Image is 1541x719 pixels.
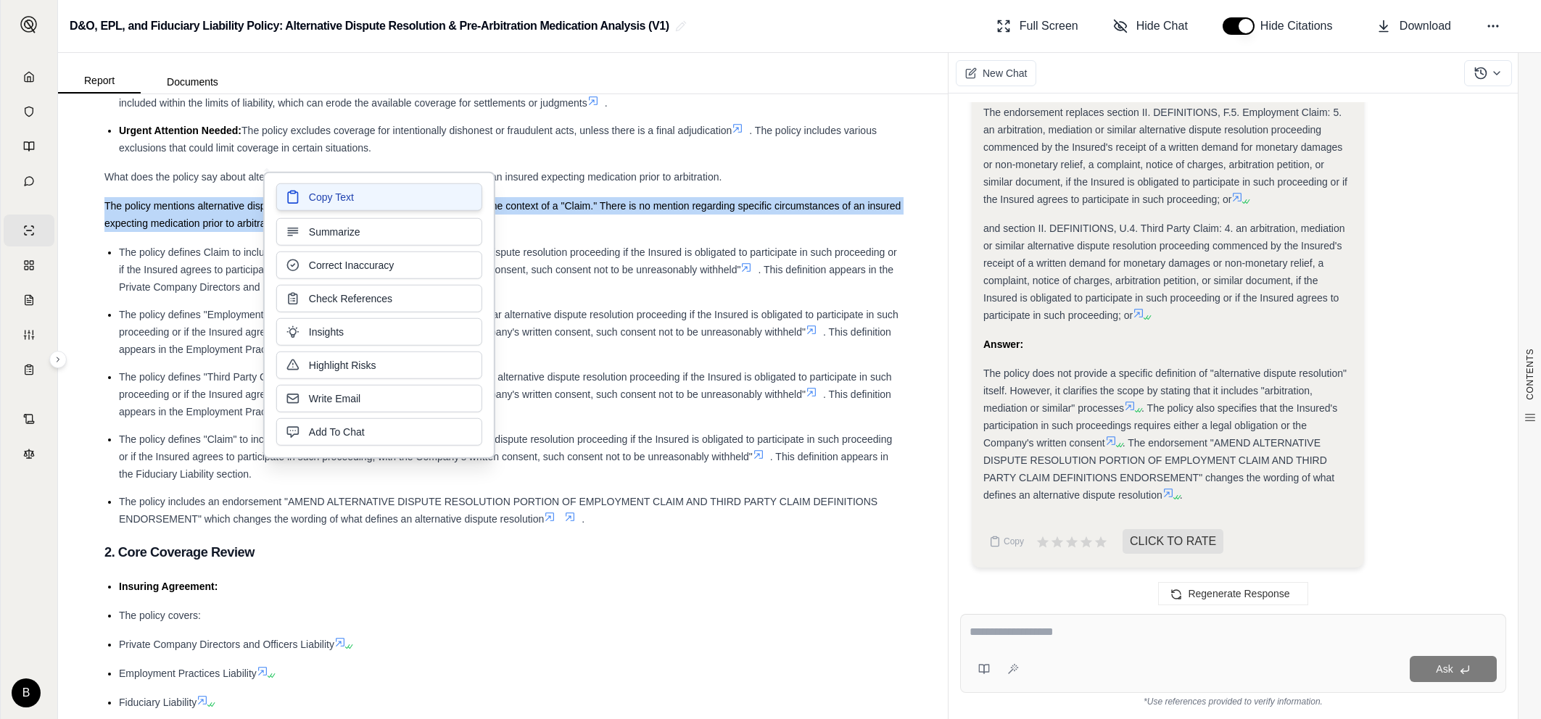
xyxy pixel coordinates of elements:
[4,403,54,435] a: Contract Analysis
[1260,17,1342,35] span: Hide Citations
[119,697,197,708] span: Fiduciary Liability
[4,165,54,197] a: Chat
[983,527,1030,556] button: Copy
[309,190,354,204] span: Copy Text
[1004,536,1024,547] span: Copy
[276,183,482,211] button: Copy Text
[276,285,482,312] button: Check References
[983,437,1334,501] span: . The endorsement "AMEND ALTERNATIVE DISPUTE RESOLUTION PORTION OF EMPLOYMENT CLAIM AND THIRD PAR...
[119,246,897,275] span: The policy defines Claim to include "an arbitration, mediation or similar alternative dispute res...
[983,402,1337,449] span: . The policy also specifies that the Insured's participation in such proceedings requires either ...
[15,10,44,39] button: Expand sidebar
[1400,17,1451,35] span: Download
[119,125,241,136] span: Urgent Attention Needed:
[1180,489,1183,501] span: .
[276,385,482,412] button: Write Email
[104,171,722,183] span: What does the policy say about alternative dispute resolution pertaining specifically to an insur...
[20,16,38,33] img: Expand sidebar
[119,668,257,679] span: Employment Practices Liability
[4,130,54,162] a: Prompt Library
[4,284,54,316] a: Claim Coverage
[12,678,41,707] div: B
[1371,12,1457,41] button: Download
[4,319,54,351] a: Custom Report
[119,496,877,525] span: The policy includes an endorsement "AMEND ALTERNATIVE DISPUTE RESOLUTION PORTION OF EMPLOYMENT CL...
[991,12,1084,41] button: Full Screen
[276,418,482,446] button: Add To Chat
[4,61,54,93] a: Home
[119,610,201,621] span: The policy covers:
[309,425,365,439] span: Add To Chat
[1136,17,1188,35] span: Hide Chat
[309,325,344,339] span: Insights
[983,107,1347,205] span: The endorsement replaces section II. DEFINITIONS, F.5. Employment Claim: 5. an arbitration, media...
[4,215,54,246] a: Single Policy
[1020,17,1078,35] span: Full Screen
[983,66,1027,80] span: New Chat
[104,200,901,229] span: The policy mentions alternative dispute resolution (arbitration, mediation or similar) in the con...
[49,351,67,368] button: Expand sidebar
[119,639,334,650] span: Private Company Directors and Officers Liability
[70,13,669,39] h2: D&O, EPL, and Fiduciary Liability Policy: Alternative Dispute Resolution & Pre-Arbitration Medica...
[309,258,394,273] span: Correct Inaccuracy
[960,693,1506,707] div: *Use references provided to verify information.
[956,60,1036,86] button: New Chat
[58,69,141,93] button: Report
[276,252,482,279] button: Correct Inaccuracy
[4,354,54,386] a: Coverage Table
[119,371,891,400] span: The policy defines "Third Party Claim" to include "an arbitration, mediation or similar alternati...
[119,581,218,592] span: Insuring Agreement:
[141,70,244,93] button: Documents
[241,125,732,136] span: The policy excludes coverage for intentionally dishonest or fraudulent acts, unless there is a fi...
[309,291,392,306] span: Check References
[309,358,376,373] span: Highlight Risks
[1107,12,1194,41] button: Hide Chat
[276,218,482,246] button: Summarize
[309,225,360,239] span: Summarize
[1524,349,1536,400] span: CONTENTS
[1410,656,1497,682] button: Ask
[582,513,584,525] span: .
[983,367,1347,414] span: The policy does not provide a specific definition of "alternative dispute resolution" itself. How...
[1436,663,1453,675] span: Ask
[983,338,1023,350] strong: Answer:
[119,433,892,462] span: The policy defines "Claim" to include "an arbitration, mediation or similar alternative dispute r...
[605,97,608,109] span: .
[4,249,54,281] a: Policy Comparisons
[4,438,54,470] a: Legal Search Engine
[309,391,360,406] span: Write Email
[983,223,1345,321] span: and section II. DEFINITIONS, U.4. Third Party Claim: 4. an arbitration, mediation or similar alte...
[1158,582,1307,605] button: Regenerate Response
[276,318,482,346] button: Insights
[1188,588,1289,599] span: Regenerate Response
[104,539,901,565] h3: 2. Core Coverage Review
[276,352,482,379] button: Highlight Risks
[119,309,898,338] span: The policy defines "Employment Claim" to include "an arbitration, mediation or similar alternativ...
[1123,529,1223,554] span: CLICK TO RATE
[4,96,54,128] a: Documents Vault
